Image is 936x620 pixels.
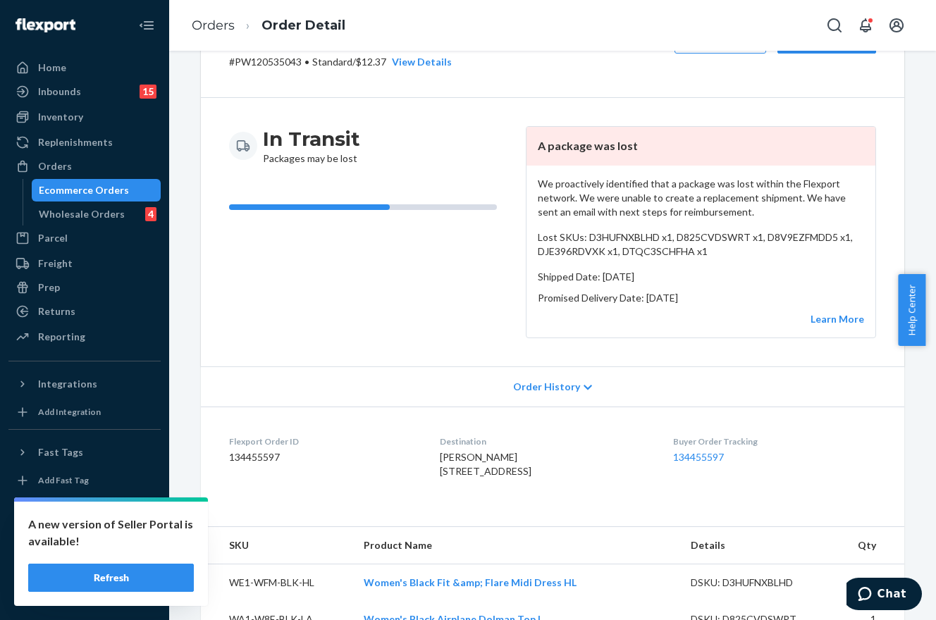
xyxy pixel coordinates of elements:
button: Open account menu [882,11,911,39]
button: View Details [386,55,452,69]
div: Ecommerce Orders [39,183,129,197]
a: Order Detail [261,18,345,33]
p: Shipped Date: [DATE] [538,270,864,284]
img: Flexport logo [16,18,75,32]
div: Parcel [38,231,68,245]
dt: Buyer Order Tracking [673,435,876,447]
ol: breadcrumbs [180,5,357,46]
div: 4 [145,207,156,221]
a: Settings [8,509,161,531]
button: Fast Tags [8,441,161,464]
div: Returns [38,304,75,318]
p: # PW120535043 / $12.37 [229,55,452,69]
a: Inbounds15 [8,80,161,103]
a: 134455597 [673,451,724,463]
p: A new version of Seller Portal is available! [28,516,194,550]
p: We proactively identified that a package was lost within the Flexport network. We were unable to ... [538,177,864,219]
a: Orders [192,18,235,33]
div: DSKU: D3HUFNXBLHD [691,576,823,590]
div: Home [38,61,66,75]
a: Add Fast Tag [8,469,161,492]
h3: In Transit [263,126,360,151]
a: Returns [8,300,161,323]
a: Ecommerce Orders [32,179,161,201]
a: Learn More [811,313,864,325]
a: Home [8,56,161,79]
div: Replenishments [38,135,113,149]
div: Prep [38,280,60,294]
td: WE1-WFM-BLK-HL [201,564,352,601]
a: Add Integration [8,401,161,423]
div: Freight [38,256,73,271]
button: Help Center [898,274,925,346]
span: • [304,56,309,68]
div: Fast Tags [38,445,83,459]
div: Packages may be lost [263,126,360,166]
header: A package was lost [526,127,875,166]
div: Add Integration [38,406,101,418]
button: Integrations [8,373,161,395]
th: Details [679,527,835,564]
span: [PERSON_NAME] [STREET_ADDRESS] [440,451,531,477]
button: Refresh [28,564,194,592]
div: Inventory [38,110,83,124]
div: Orders [38,159,72,173]
div: Add Fast Tag [38,474,89,486]
div: Integrations [38,377,97,391]
button: Open notifications [851,11,880,39]
a: Orders [8,155,161,178]
span: Standard [312,56,352,68]
a: Freight [8,252,161,275]
a: Replenishments [8,131,161,154]
a: Prep [8,276,161,299]
span: Order History [513,380,580,394]
div: Wholesale Orders [39,207,125,221]
a: Parcel [8,227,161,249]
button: Close Navigation [133,11,161,39]
th: SKU [201,527,352,564]
a: Women's Black Fit &amp; Flare Midi Dress HL [364,576,577,588]
dt: Flexport Order ID [229,435,417,447]
iframe: Opens a widget where you can chat to one of our agents [846,578,922,613]
button: Open Search Box [820,11,849,39]
td: 1 [835,564,904,601]
a: Help Center [8,557,161,579]
a: Reporting [8,325,161,348]
button: Talk to Support [8,533,161,555]
a: Wholesale Orders4 [32,203,161,225]
dd: 134455597 [229,450,417,464]
a: Inventory [8,106,161,128]
div: Inbounds [38,85,81,99]
th: Qty [835,527,904,564]
th: Product Name [352,527,680,564]
dt: Destination [440,435,650,447]
div: Reporting [38,330,85,344]
p: Promised Delivery Date: [DATE] [538,291,864,305]
button: Give Feedback [8,581,161,603]
div: 15 [140,85,156,99]
p: Lost SKUs: D3HUFNXBLHD x1, D825CVDSWRT x1, D8V9EZFMDD5 x1, DJE396RDVXK x1, DTQC3SCHFHA x1 [538,230,864,259]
